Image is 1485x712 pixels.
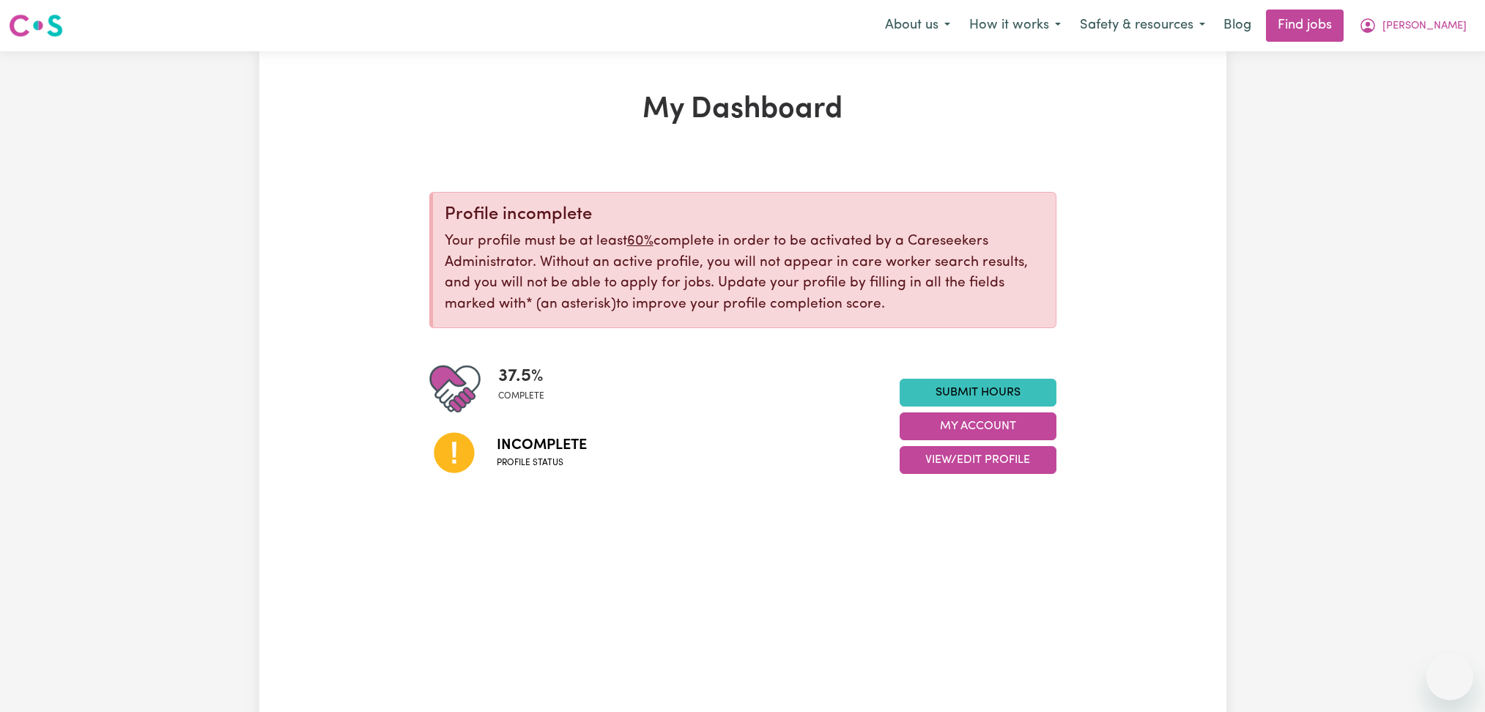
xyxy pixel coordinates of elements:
[900,379,1056,407] a: Submit Hours
[900,446,1056,474] button: View/Edit Profile
[498,363,544,390] span: 37.5 %
[936,657,1030,680] a: Complete Now
[498,390,544,403] span: complete
[9,12,63,39] img: Careseekers logo
[1426,653,1473,700] iframe: Button to launch messaging window
[445,231,1044,316] p: Your profile must be at least complete in order to be activated by a Careseekers Administrator. W...
[9,9,63,42] a: Careseekers logo
[1382,18,1467,34] span: [PERSON_NAME]
[429,689,531,700] span: Work Experience
[936,543,1030,565] a: Complete Now
[429,631,566,643] span: Experience & Expertise
[429,574,542,586] span: Profile Description
[900,412,1056,440] button: My Account
[936,571,1030,594] a: Complete Now
[429,546,519,557] span: Profile Picture
[497,434,587,456] span: Incomplete
[627,234,653,248] u: 60%
[429,507,1056,528] p: To activate your profile, complete these items:
[429,92,1056,127] h1: My Dashboard
[1266,10,1344,42] a: Find jobs
[936,628,1030,651] a: Complete Now
[445,204,1044,226] div: Profile incomplete
[1215,10,1260,42] a: Blog
[526,297,616,311] span: an asterisk
[498,363,556,415] div: Profile completeness: 37.5%
[875,10,960,41] button: About us
[429,603,538,615] span: Police Check Date
[497,456,587,470] span: Profile status
[429,660,537,672] span: Supports Offered
[936,686,1030,708] a: Complete Now
[960,10,1070,41] button: How it works
[936,600,1030,623] a: Complete Now
[1349,10,1476,41] button: My Account
[1070,10,1215,41] button: Safety & resources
